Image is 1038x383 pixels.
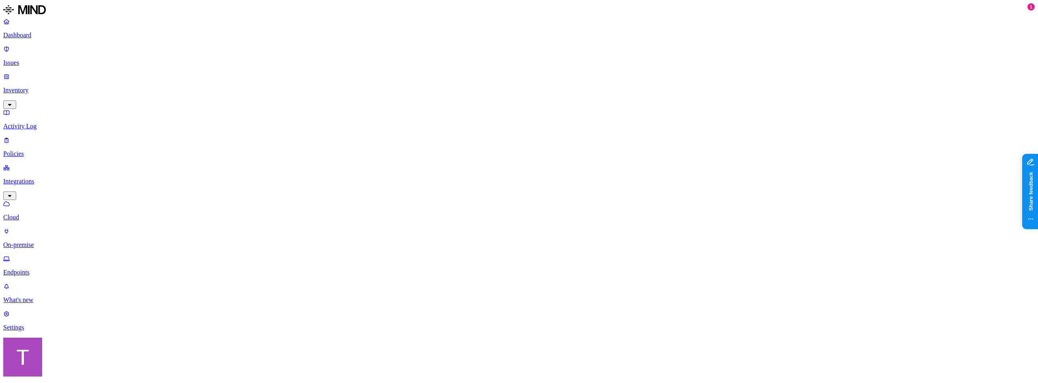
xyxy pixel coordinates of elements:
[3,150,1035,157] p: Policies
[3,228,1035,249] a: On-premise
[3,310,1035,331] a: Settings
[3,59,1035,66] p: Issues
[3,241,1035,249] p: On-premise
[3,296,1035,304] p: What's new
[3,338,42,377] img: Tzvi Shir-Vaknin
[3,136,1035,157] a: Policies
[3,32,1035,39] p: Dashboard
[3,3,1035,18] a: MIND
[3,3,46,16] img: MIND
[3,178,1035,185] p: Integrations
[3,255,1035,276] a: Endpoints
[3,164,1035,199] a: Integrations
[3,324,1035,331] p: Settings
[3,123,1035,130] p: Activity Log
[3,87,1035,94] p: Inventory
[3,73,1035,108] a: Inventory
[1027,3,1035,11] div: 1
[3,109,1035,130] a: Activity Log
[3,269,1035,276] p: Endpoints
[3,45,1035,66] a: Issues
[3,200,1035,221] a: Cloud
[3,283,1035,304] a: What's new
[3,214,1035,221] p: Cloud
[3,18,1035,39] a: Dashboard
